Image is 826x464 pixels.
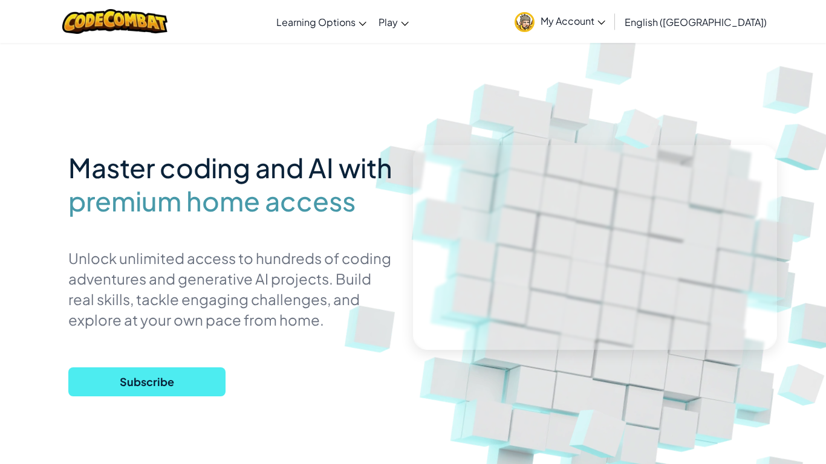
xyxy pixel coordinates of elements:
a: Learning Options [270,5,372,38]
img: avatar [515,12,535,32]
button: Subscribe [68,367,226,396]
span: Learning Options [276,16,356,28]
p: Unlock unlimited access to hundreds of coding adventures and generative AI projects. Build real s... [68,248,395,330]
span: Play [379,16,398,28]
img: CodeCombat logo [62,9,168,34]
img: Overlap cubes [597,89,682,166]
a: My Account [509,2,611,40]
a: Play [372,5,415,38]
a: English ([GEOGRAPHIC_DATA]) [619,5,773,38]
span: Master coding and AI with [68,150,392,184]
span: English ([GEOGRAPHIC_DATA]) [625,16,767,28]
span: My Account [541,14,605,27]
span: premium home access [68,184,356,217]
